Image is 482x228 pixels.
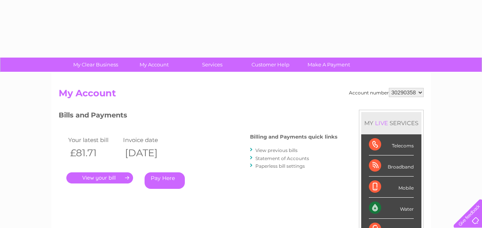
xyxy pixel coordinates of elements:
a: Make A Payment [297,58,360,72]
th: £81.71 [66,145,122,161]
div: LIVE [373,119,390,127]
a: Customer Help [239,58,302,72]
a: Statement of Accounts [255,155,309,161]
a: My Account [122,58,186,72]
a: Services [181,58,244,72]
a: Paperless bill settings [255,163,305,169]
h4: Billing and Payments quick links [250,134,337,140]
div: MY SERVICES [361,112,421,134]
a: My Clear Business [64,58,127,72]
a: View previous bills [255,147,298,153]
h3: Bills and Payments [59,110,337,123]
div: Mobile [369,177,414,198]
div: Broadband [369,155,414,177]
div: Water [369,198,414,219]
td: Invoice date [121,135,176,145]
div: Account number [349,88,424,97]
a: Pay Here [145,172,185,189]
div: Telecoms [369,134,414,155]
h2: My Account [59,88,424,102]
td: Your latest bill [66,135,122,145]
a: . [66,172,133,183]
th: [DATE] [121,145,176,161]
